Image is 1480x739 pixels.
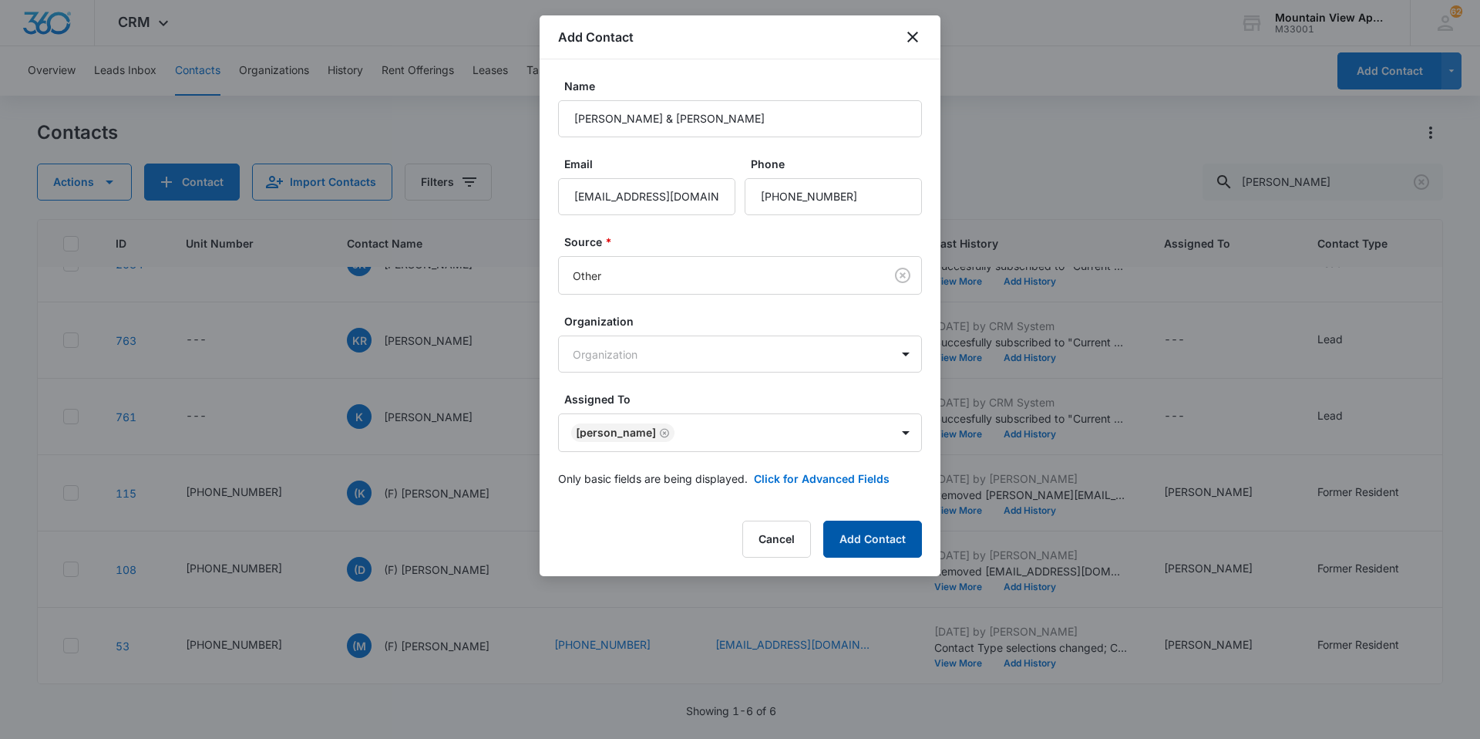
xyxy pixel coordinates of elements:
[558,178,735,215] input: Email
[656,427,670,438] div: Remove Kaitlyn Mendoza
[558,100,922,137] input: Name
[564,78,928,94] label: Name
[576,427,656,438] div: [PERSON_NAME]
[751,156,928,172] label: Phone
[754,471,890,487] button: Click for Advanced Fields
[742,521,811,558] button: Cancel
[558,471,748,487] p: Only basic fields are being displayed.
[745,178,922,215] input: Phone
[564,313,928,329] label: Organization
[823,521,922,558] button: Add Contact
[564,234,928,250] label: Source
[903,28,922,46] button: close
[564,391,928,407] label: Assigned To
[558,28,634,46] h1: Add Contact
[564,156,742,172] label: Email
[890,263,915,288] button: Clear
